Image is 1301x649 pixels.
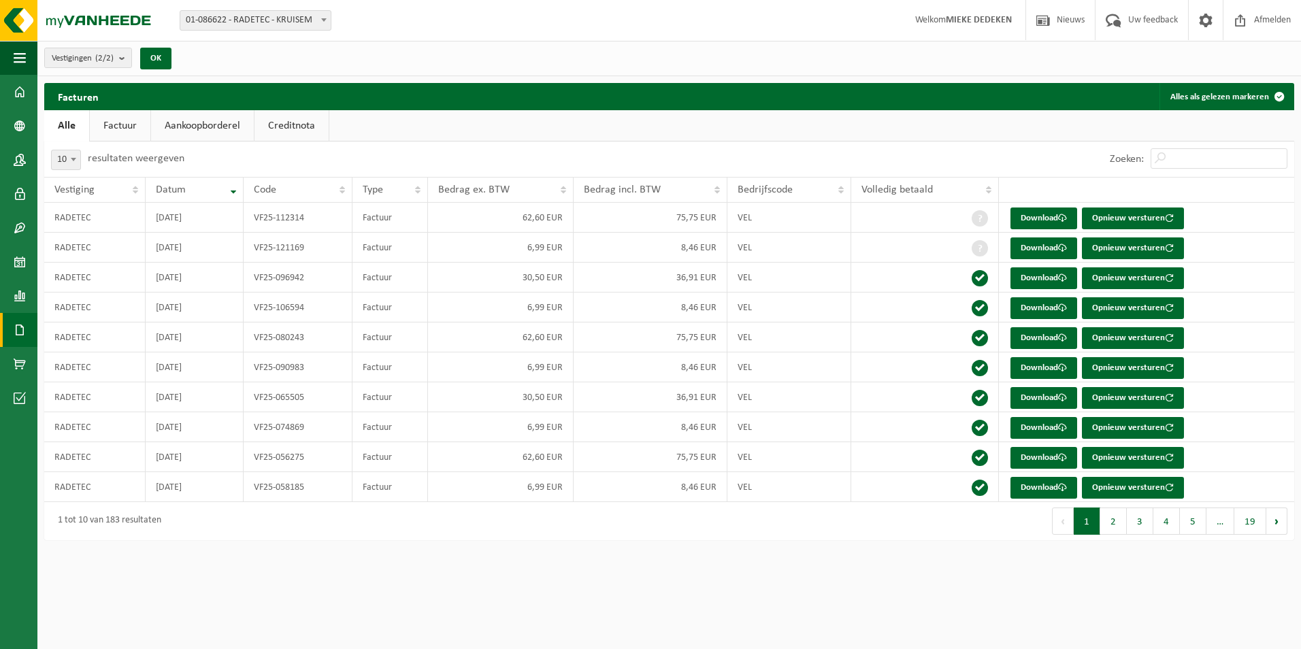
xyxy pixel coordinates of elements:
[1266,507,1287,535] button: Next
[574,203,727,233] td: 75,75 EUR
[1234,507,1266,535] button: 19
[727,352,851,382] td: VEL
[1159,83,1293,110] button: Alles als gelezen markeren
[727,263,851,293] td: VEL
[352,233,428,263] td: Factuur
[1010,267,1077,289] a: Download
[44,382,146,412] td: RADETEC
[428,263,574,293] td: 30,50 EUR
[352,472,428,502] td: Factuur
[574,442,727,472] td: 75,75 EUR
[1010,387,1077,409] a: Download
[1082,297,1184,319] button: Opnieuw versturen
[52,48,114,69] span: Vestigingen
[1010,237,1077,259] a: Download
[1082,477,1184,499] button: Opnieuw versturen
[244,203,352,233] td: VF25-112314
[428,382,574,412] td: 30,50 EUR
[51,509,161,533] div: 1 tot 10 van 183 resultaten
[727,472,851,502] td: VEL
[946,15,1012,25] strong: MIEKE DEDEKEN
[146,322,244,352] td: [DATE]
[44,352,146,382] td: RADETEC
[1082,237,1184,259] button: Opnieuw versturen
[428,203,574,233] td: 62,60 EUR
[352,203,428,233] td: Factuur
[146,382,244,412] td: [DATE]
[51,150,81,170] span: 10
[352,442,428,472] td: Factuur
[1010,357,1077,379] a: Download
[146,233,244,263] td: [DATE]
[1082,417,1184,439] button: Opnieuw versturen
[88,153,184,164] label: resultaten weergeven
[574,293,727,322] td: 8,46 EUR
[146,352,244,382] td: [DATE]
[244,352,352,382] td: VF25-090983
[352,382,428,412] td: Factuur
[352,293,428,322] td: Factuur
[44,233,146,263] td: RADETEC
[146,442,244,472] td: [DATE]
[44,293,146,322] td: RADETEC
[44,110,89,142] a: Alle
[52,150,80,169] span: 10
[44,322,146,352] td: RADETEC
[244,322,352,352] td: VF25-080243
[54,184,95,195] span: Vestiging
[428,412,574,442] td: 6,99 EUR
[1180,507,1206,535] button: 5
[1082,267,1184,289] button: Opnieuw versturen
[151,110,254,142] a: Aankoopborderel
[428,472,574,502] td: 6,99 EUR
[254,184,276,195] span: Code
[727,203,851,233] td: VEL
[727,233,851,263] td: VEL
[146,203,244,233] td: [DATE]
[352,352,428,382] td: Factuur
[428,293,574,322] td: 6,99 EUR
[1082,387,1184,409] button: Opnieuw versturen
[90,110,150,142] a: Factuur
[1010,477,1077,499] a: Download
[738,184,793,195] span: Bedrijfscode
[244,293,352,322] td: VF25-106594
[861,184,933,195] span: Volledig betaald
[428,442,574,472] td: 62,60 EUR
[146,263,244,293] td: [DATE]
[727,322,851,352] td: VEL
[140,48,171,69] button: OK
[1010,207,1077,229] a: Download
[727,442,851,472] td: VEL
[1082,357,1184,379] button: Opnieuw versturen
[727,412,851,442] td: VEL
[1110,154,1144,165] label: Zoeken:
[180,11,331,30] span: 01-086622 - RADETEC - KRUISEM
[574,322,727,352] td: 75,75 EUR
[244,442,352,472] td: VF25-056275
[1082,447,1184,469] button: Opnieuw versturen
[244,472,352,502] td: VF25-058185
[44,83,112,110] h2: Facturen
[574,412,727,442] td: 8,46 EUR
[1153,507,1180,535] button: 4
[44,48,132,68] button: Vestigingen(2/2)
[574,233,727,263] td: 8,46 EUR
[574,382,727,412] td: 36,91 EUR
[44,442,146,472] td: RADETEC
[352,322,428,352] td: Factuur
[180,10,331,31] span: 01-086622 - RADETEC - KRUISEM
[363,184,383,195] span: Type
[1082,207,1184,229] button: Opnieuw versturen
[428,233,574,263] td: 6,99 EUR
[146,293,244,322] td: [DATE]
[254,110,329,142] a: Creditnota
[1010,297,1077,319] a: Download
[1052,507,1074,535] button: Previous
[727,382,851,412] td: VEL
[1010,327,1077,349] a: Download
[244,233,352,263] td: VF25-121169
[574,352,727,382] td: 8,46 EUR
[244,412,352,442] td: VF25-074869
[574,472,727,502] td: 8,46 EUR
